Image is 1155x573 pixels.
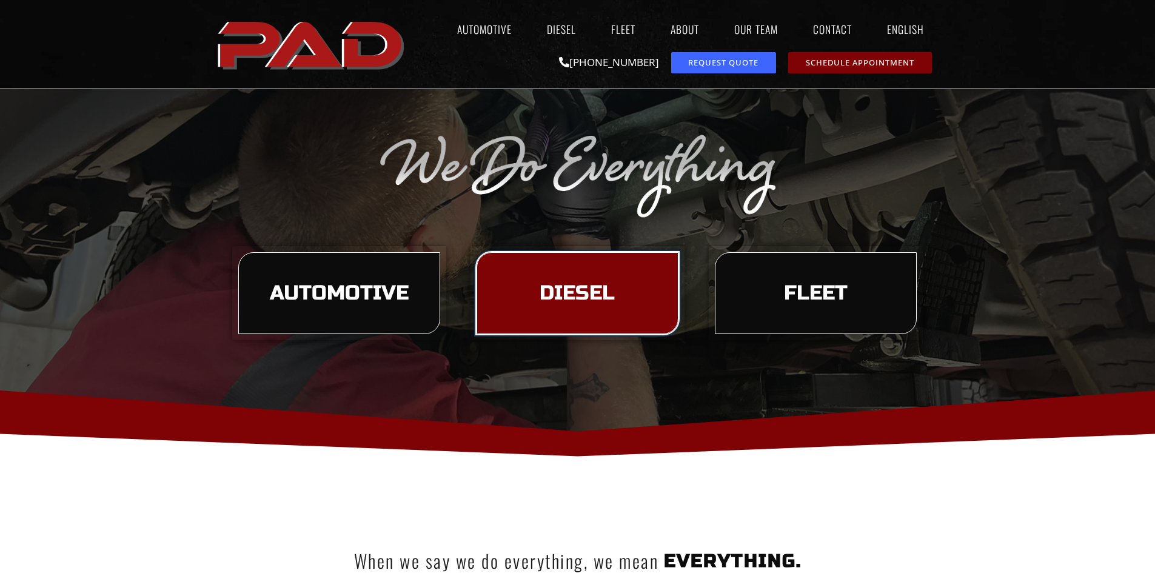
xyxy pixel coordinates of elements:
a: [PHONE_NUMBER] [559,55,659,69]
a: learn more about our diesel services [477,252,678,335]
a: About [659,15,711,43]
a: learn more about our automotive services [238,252,440,335]
a: Our Team [723,15,789,43]
a: schedule repair or service appointment [788,52,932,73]
a: pro automotive and diesel home page [214,12,410,77]
span: everything. [664,550,802,572]
img: The image shows the word "PAD" in bold, red, uppercase letters with a slight shadow effect. [214,12,410,77]
img: The image displays the phrase "We Do Everything" in a silver, cursive font on a transparent backg... [378,129,778,219]
nav: Menu [410,15,942,43]
a: Fleet [600,15,647,43]
span: Fleet [784,283,848,304]
a: learn more about our fleet services [715,252,917,335]
a: request a service or repair quote [671,52,776,73]
span: Automotive [270,283,409,304]
a: Diesel [535,15,588,43]
a: Automotive [446,15,523,43]
a: Contact [802,15,863,43]
span: Schedule Appointment [806,59,914,67]
a: English [875,15,942,43]
span: Request Quote [688,59,758,67]
span: Diesel [540,283,615,304]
